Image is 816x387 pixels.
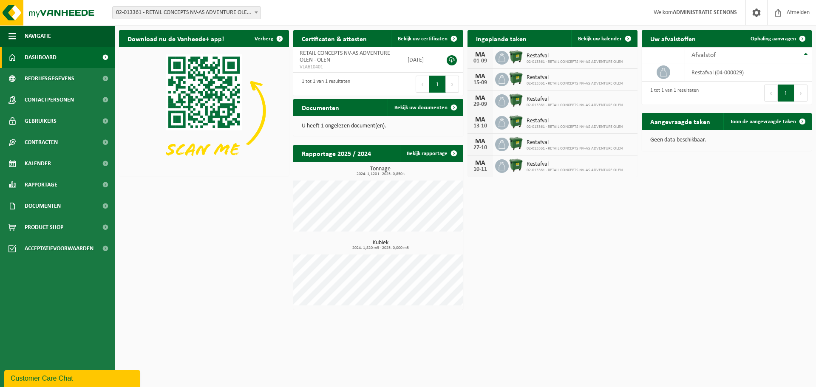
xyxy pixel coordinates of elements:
[472,51,489,58] div: MA
[527,103,623,108] span: 02-013361 - RETAIL CONCEPTS NV-AS ADVENTURE OLEN
[472,160,489,167] div: MA
[297,166,463,176] h3: Tonnage
[394,105,448,110] span: Bekijk uw documenten
[300,64,394,71] span: VLA610401
[472,58,489,64] div: 01-09
[527,81,623,86] span: 02-013361 - RETAIL CONCEPTS NV-AS ADVENTURE OLEN
[527,74,623,81] span: Restafval
[778,85,794,102] button: 1
[691,52,716,59] span: Afvalstof
[416,76,429,93] button: Previous
[723,113,811,130] a: Toon de aangevraagde taken
[472,167,489,172] div: 10-11
[293,30,375,47] h2: Certificaten & attesten
[571,30,637,47] a: Bekijk uw kalender
[248,30,288,47] button: Verberg
[112,6,261,19] span: 02-013361 - RETAIL CONCEPTS NV-AS ADVENTURE OLEN - OLEN
[744,30,811,47] a: Ophaling aanvragen
[472,138,489,145] div: MA
[25,238,93,259] span: Acceptatievoorwaarden
[446,76,459,93] button: Next
[472,80,489,86] div: 15-09
[119,30,232,47] h2: Download nu de Vanheede+ app!
[527,118,623,124] span: Restafval
[25,174,57,195] span: Rapportage
[398,36,448,42] span: Bekijk uw certificaten
[509,136,523,151] img: WB-1100-HPE-GN-04
[673,9,737,16] strong: ADMINISTRATIE SEENONS
[401,47,438,73] td: [DATE]
[472,116,489,123] div: MA
[472,123,489,129] div: 13-10
[685,63,812,82] td: restafval (04-000029)
[297,240,463,250] h3: Kubiek
[391,30,462,47] a: Bekijk uw certificaten
[300,50,390,63] span: RETAIL CONCEPTS NV-AS ADVENTURE OLEN - OLEN
[113,7,261,19] span: 02-013361 - RETAIL CONCEPTS NV-AS ADVENTURE OLEN - OLEN
[25,47,57,68] span: Dashboard
[25,110,57,132] span: Gebruikers
[527,139,623,146] span: Restafval
[527,53,623,59] span: Restafval
[472,145,489,151] div: 27-10
[509,158,523,172] img: WB-1100-HPE-GN-04
[509,93,523,107] img: WB-1100-HPE-GN-04
[578,36,622,42] span: Bekijk uw kalender
[527,59,623,65] span: 02-013361 - RETAIL CONCEPTS NV-AS ADVENTURE OLEN
[642,30,704,47] h2: Uw afvalstoffen
[764,85,778,102] button: Previous
[509,115,523,129] img: WB-1100-HPE-GN-04
[119,47,289,175] img: Download de VHEPlus App
[509,71,523,86] img: WB-1100-HPE-GN-04
[527,96,623,103] span: Restafval
[297,75,350,93] div: 1 tot 1 van 1 resultaten
[509,50,523,64] img: WB-1100-HPE-GN-04
[472,95,489,102] div: MA
[527,168,623,173] span: 02-013361 - RETAIL CONCEPTS NV-AS ADVENTURE OLEN
[297,172,463,176] span: 2024: 1,120 t - 2025: 0,850 t
[467,30,535,47] h2: Ingeplande taken
[472,102,489,107] div: 29-09
[646,84,699,102] div: 1 tot 1 van 1 resultaten
[25,132,58,153] span: Contracten
[472,73,489,80] div: MA
[25,153,51,174] span: Kalender
[429,76,446,93] button: 1
[297,246,463,250] span: 2024: 1,820 m3 - 2025: 0,000 m3
[302,123,455,129] p: U heeft 1 ongelezen document(en).
[25,195,61,217] span: Documenten
[527,146,623,151] span: 02-013361 - RETAIL CONCEPTS NV-AS ADVENTURE OLEN
[400,145,462,162] a: Bekijk rapportage
[794,85,807,102] button: Next
[25,25,51,47] span: Navigatie
[25,217,63,238] span: Product Shop
[25,68,74,89] span: Bedrijfsgegevens
[730,119,796,124] span: Toon de aangevraagde taken
[255,36,273,42] span: Verberg
[751,36,796,42] span: Ophaling aanvragen
[293,99,348,116] h2: Documenten
[650,137,803,143] p: Geen data beschikbaar.
[642,113,719,130] h2: Aangevraagde taken
[527,124,623,130] span: 02-013361 - RETAIL CONCEPTS NV-AS ADVENTURE OLEN
[25,89,74,110] span: Contactpersonen
[293,145,380,161] h2: Rapportage 2025 / 2024
[527,161,623,168] span: Restafval
[4,368,142,387] iframe: chat widget
[388,99,462,116] a: Bekijk uw documenten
